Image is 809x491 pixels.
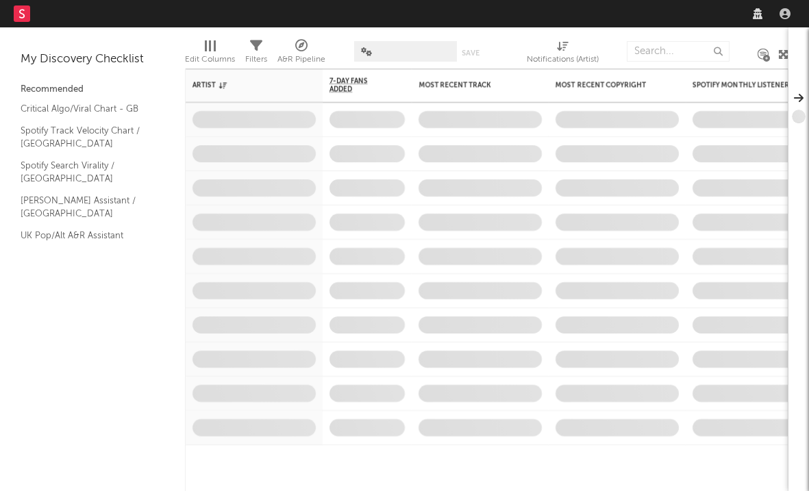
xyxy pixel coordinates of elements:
[21,228,151,243] a: UK Pop/Alt A&R Assistant
[391,78,405,92] button: Filter by 7-Day Fans Added
[527,51,599,68] div: Notifications (Artist)
[329,77,384,93] span: 7-Day Fans Added
[21,123,151,151] a: Spotify Track Velocity Chart / [GEOGRAPHIC_DATA]
[462,49,480,57] button: Save
[21,81,164,98] div: Recommended
[185,34,235,74] div: Edit Columns
[419,81,521,89] div: Most Recent Track
[277,51,325,68] div: A&R Pipeline
[245,34,267,74] div: Filters
[528,78,542,92] button: Filter by Most Recent Track
[627,41,730,62] input: Search...
[21,158,151,186] a: Spotify Search Virality / [GEOGRAPHIC_DATA]
[277,34,325,74] div: A&R Pipeline
[556,81,658,89] div: Most Recent Copyright
[527,34,599,74] div: Notifications (Artist)
[302,78,316,92] button: Filter by Artist
[21,193,151,221] a: [PERSON_NAME] Assistant / [GEOGRAPHIC_DATA]
[21,101,151,116] a: Critical Algo/Viral Chart - GB
[245,51,267,68] div: Filters
[693,81,795,89] div: Spotify Monthly Listeners
[21,51,164,68] div: My Discovery Checklist
[665,78,679,92] button: Filter by Most Recent Copyright
[192,81,295,89] div: Artist
[185,51,235,68] div: Edit Columns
